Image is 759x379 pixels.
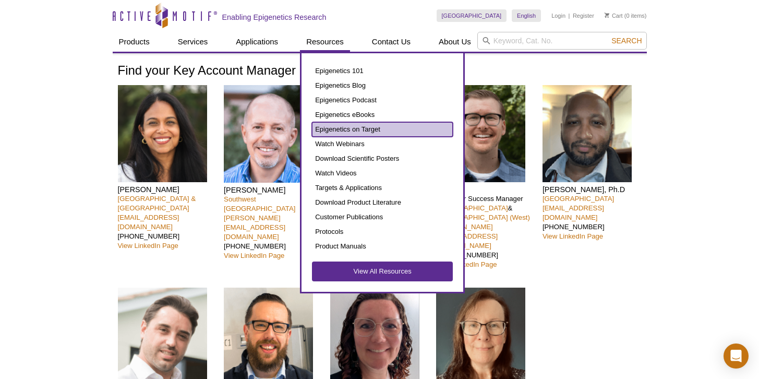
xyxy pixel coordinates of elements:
[437,9,507,22] a: [GEOGRAPHIC_DATA]
[436,223,498,250] a: [PERSON_NAME][EMAIL_ADDRESS][DOMAIN_NAME]
[312,166,453,181] a: Watch Videos
[118,242,178,250] a: View LinkedIn Page
[605,13,609,18] img: Your Cart
[118,185,216,194] h4: [PERSON_NAME]
[432,32,477,52] a: About Us
[224,195,322,260] p: [PHONE_NUMBER]
[436,204,508,212] a: [GEOGRAPHIC_DATA]
[312,151,453,166] a: Download Scientific Posters
[611,37,642,45] span: Search
[724,344,749,369] div: Open Intercom Messenger
[118,85,207,183] img: Nivanka Paranavitana headshot
[436,185,535,194] h4: Nic Guy
[512,9,541,22] a: English
[543,232,603,240] a: View LinkedIn Page
[312,64,453,78] a: Epigenetics 101
[300,32,350,52] a: Resources
[312,108,453,122] a: Epigenetics eBooks
[543,204,604,221] a: [EMAIL_ADDRESS][DOMAIN_NAME]
[224,185,322,195] h4: [PERSON_NAME]
[543,85,632,183] img: Kevin Celestrin headshot
[436,260,497,268] a: View LinkedIn Page
[436,85,525,183] img: Nic Guy headshot
[543,195,614,203] a: [GEOGRAPHIC_DATA]
[118,194,216,251] p: [PHONE_NUMBER]
[113,32,156,52] a: Products
[230,32,284,52] a: Applications
[312,122,453,137] a: Epigenetics on Target
[312,78,453,93] a: Epigenetics Blog
[477,32,647,50] input: Keyword, Cat. No.
[118,64,642,79] h1: Find your Key Account Manager
[312,93,453,108] a: Epigenetics Podcast
[543,194,641,241] p: [PHONE_NUMBER]
[224,195,295,212] a: Southwest [GEOGRAPHIC_DATA]
[224,252,284,259] a: View LinkedIn Page
[551,12,565,19] a: Login
[312,262,453,281] a: View All Resources
[436,194,535,269] p: Customer Success Manager & [PHONE_NUMBER]
[172,32,214,52] a: Services
[312,195,453,210] a: Download Product Literature
[436,214,530,221] a: [GEOGRAPHIC_DATA] (West)
[543,185,641,194] h4: [PERSON_NAME], Ph.D
[312,210,453,224] a: Customer Publications
[224,214,285,241] a: [PERSON_NAME][EMAIL_ADDRESS][DOMAIN_NAME]
[312,224,453,239] a: Protocols
[312,137,453,151] a: Watch Webinars
[224,85,313,183] img: Seth Rubin headshot
[366,32,417,52] a: Contact Us
[118,195,196,212] a: [GEOGRAPHIC_DATA] & [GEOGRAPHIC_DATA]
[605,9,647,22] li: (0 items)
[605,12,623,19] a: Cart
[569,9,570,22] li: |
[118,214,179,231] a: [EMAIL_ADDRESS][DOMAIN_NAME]
[222,13,327,22] h2: Enabling Epigenetics Research
[608,36,645,45] button: Search
[312,181,453,195] a: Targets & Applications
[312,239,453,254] a: Product Manuals
[573,12,594,19] a: Register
